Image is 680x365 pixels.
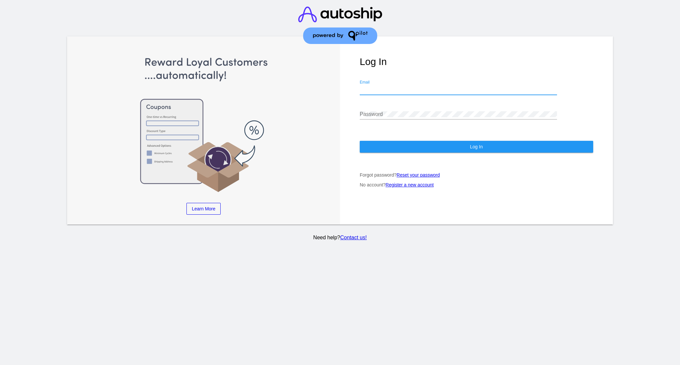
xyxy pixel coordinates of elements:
p: No account? [360,182,593,187]
h1: Log In [360,56,593,67]
a: Learn More [186,203,221,215]
a: Reset your password [397,172,440,178]
p: Need help? [66,235,614,241]
input: Email [360,87,557,93]
a: Contact us! [340,235,367,240]
button: Log In [360,141,593,153]
span: Learn More [192,206,215,211]
a: Register a new account [386,182,434,187]
span: Log In [470,144,483,149]
p: Forgot password? [360,172,593,178]
img: Apply Coupons Automatically to Scheduled Orders with QPilot [87,56,321,193]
